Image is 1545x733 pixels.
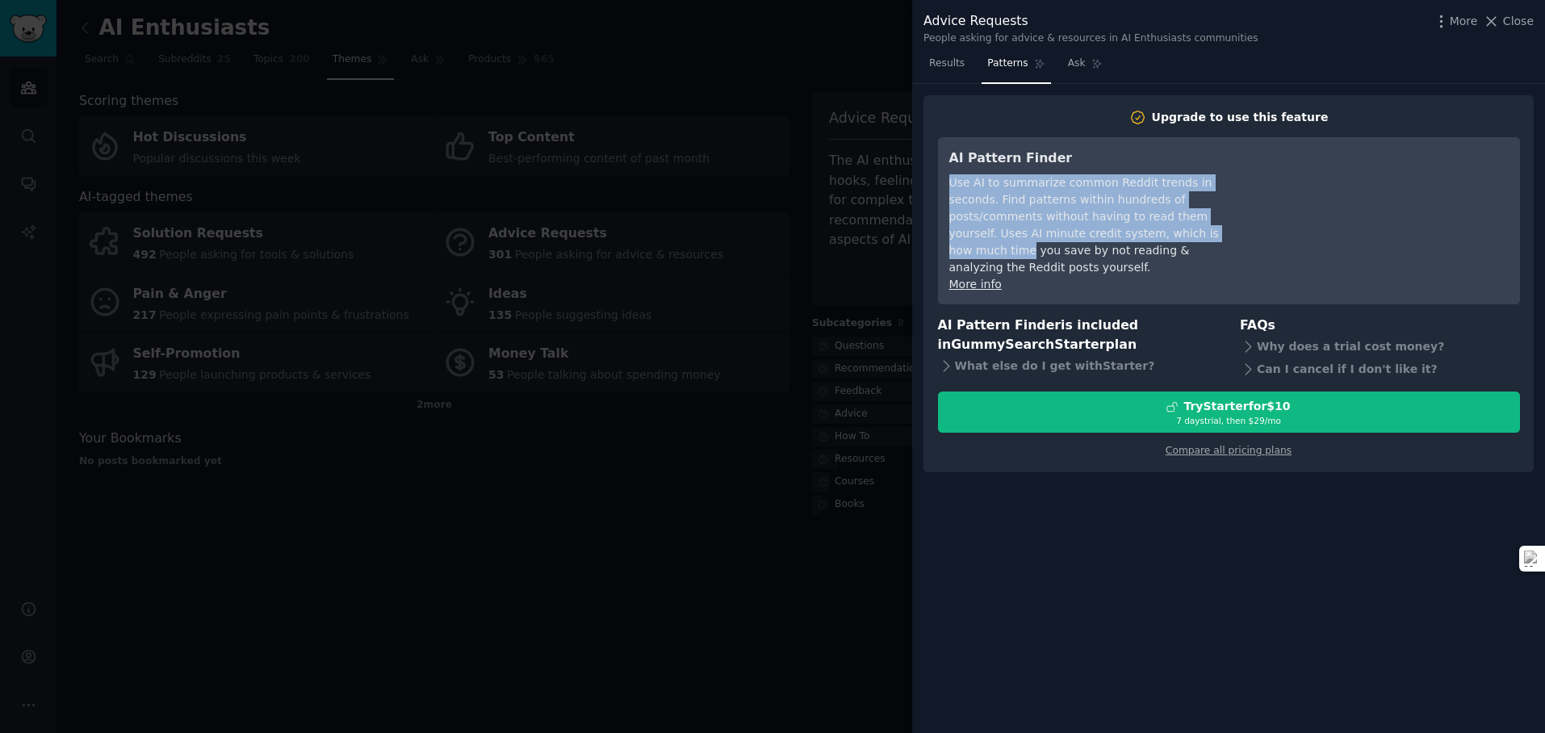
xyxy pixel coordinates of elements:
a: Ask [1062,51,1108,84]
span: Close [1503,13,1534,30]
div: Can I cancel if I don't like it? [1240,358,1520,380]
a: Patterns [982,51,1050,84]
span: Ask [1068,57,1086,71]
div: What else do I get with Starter ? [938,355,1218,378]
a: More info [949,278,1002,291]
h3: AI Pattern Finder is included in plan [938,316,1218,355]
iframe: YouTube video player [1267,149,1509,270]
h3: FAQs [1240,316,1520,336]
span: Patterns [987,57,1028,71]
div: Why does a trial cost money? [1240,335,1520,358]
a: Compare all pricing plans [1166,445,1292,456]
div: Try Starter for $10 [1183,398,1290,415]
div: People asking for advice & resources in AI Enthusiasts communities [923,31,1258,46]
button: TryStarterfor$107 daystrial, then $29/mo [938,392,1520,433]
a: Results [923,51,970,84]
div: Upgrade to use this feature [1152,109,1329,126]
h3: AI Pattern Finder [949,149,1244,169]
div: 7 days trial, then $ 29 /mo [939,415,1519,426]
span: GummySearch Starter [951,337,1105,352]
span: More [1450,13,1478,30]
button: More [1433,13,1478,30]
span: Results [929,57,965,71]
div: Advice Requests [923,11,1258,31]
div: Use AI to summarize common Reddit trends in seconds. Find patterns within hundreds of posts/comme... [949,174,1244,276]
button: Close [1483,13,1534,30]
